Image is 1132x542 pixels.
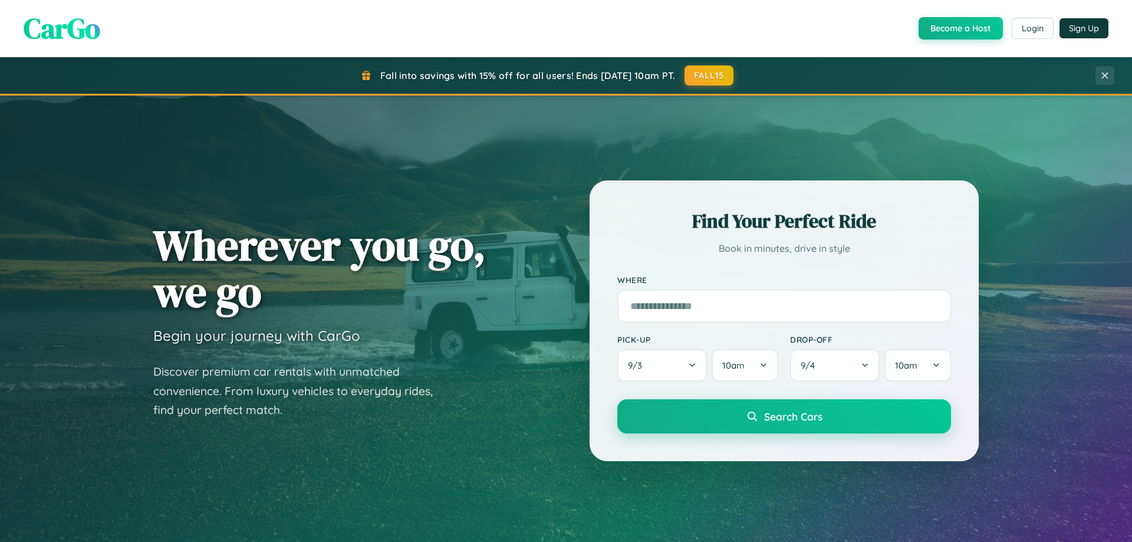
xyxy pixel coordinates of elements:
[884,349,951,382] button: 10am
[685,65,734,86] button: FALL15
[153,222,486,315] h1: Wherever you go, we go
[617,240,951,257] p: Book in minutes, drive in style
[628,360,648,371] span: 9 / 3
[617,275,951,285] label: Where
[24,9,100,48] span: CarGo
[790,334,951,344] label: Drop-off
[712,349,778,382] button: 10am
[801,360,821,371] span: 9 / 4
[617,349,707,382] button: 9/3
[790,349,880,382] button: 9/4
[722,360,745,371] span: 10am
[617,208,951,234] h2: Find Your Perfect Ride
[380,70,676,81] span: Fall into savings with 15% off for all users! Ends [DATE] 10am PT.
[919,17,1003,40] button: Become a Host
[617,399,951,433] button: Search Cars
[1012,18,1054,39] button: Login
[617,334,778,344] label: Pick-up
[1059,18,1108,38] button: Sign Up
[153,327,360,344] h3: Begin your journey with CarGo
[895,360,917,371] span: 10am
[764,410,822,423] span: Search Cars
[153,362,448,420] p: Discover premium car rentals with unmatched convenience. From luxury vehicles to everyday rides, ...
